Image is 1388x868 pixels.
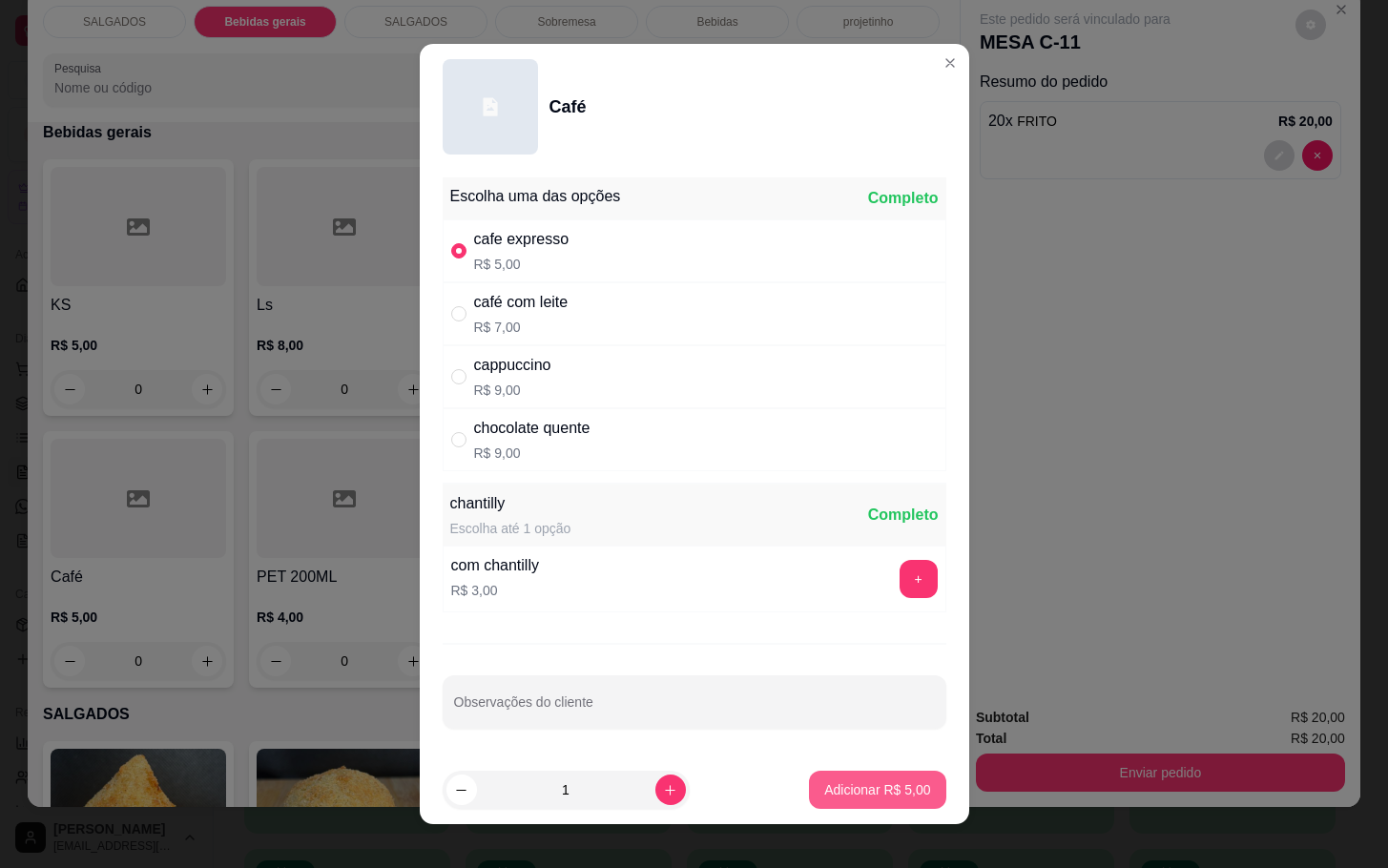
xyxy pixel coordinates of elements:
button: add [900,560,938,598]
div: cappuccino [474,354,551,377]
p: R$ 3,00 [451,581,539,600]
p: R$ 9,00 [474,381,551,400]
p: R$ 7,00 [474,318,569,337]
input: Observações do cliente [454,700,935,719]
div: Completo [868,187,939,210]
p: Adicionar R$ 5,00 [824,780,930,799]
div: cafe expresso [474,228,570,251]
div: Escolha uma das opções [450,185,621,208]
button: increase-product-quantity [655,775,686,805]
div: chocolate quente [474,417,590,440]
div: com chantilly [451,554,539,577]
p: R$ 5,00 [474,255,570,274]
div: Café [549,93,587,120]
p: R$ 9,00 [474,444,590,463]
button: decrease-product-quantity [446,775,477,805]
button: Close [935,48,965,78]
div: café com leite [474,291,569,314]
div: Escolha até 1 opção [450,519,571,538]
div: chantilly [450,492,571,515]
div: Completo [868,504,939,527]
button: Adicionar R$ 5,00 [809,771,945,809]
